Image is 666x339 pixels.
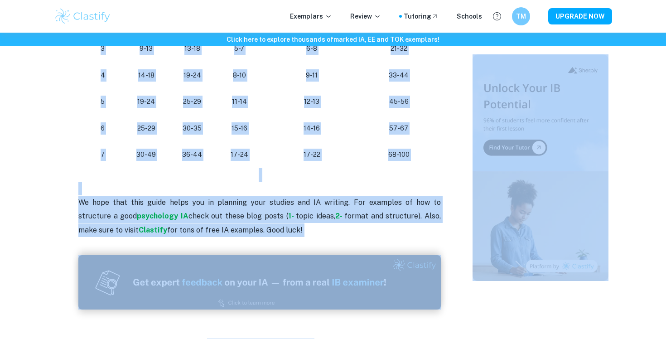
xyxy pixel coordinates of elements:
[223,96,256,108] p: 11-14
[270,69,353,82] p: 9-11
[350,11,381,21] p: Review
[137,212,188,220] a: psychology IA
[131,96,162,108] p: 19-24
[270,43,353,55] p: 6-8
[176,96,208,108] p: 25-29
[131,43,162,55] p: 9-13
[2,34,664,44] h6: Click here to explore thousands of marked IA, EE and TOK exemplars !
[78,196,441,237] p: We hope that this guide helps you in planning your studies and IA writing. For examples of how to...
[89,69,116,82] p: 4
[176,43,208,55] p: 13-18
[131,122,162,135] p: 25-29
[223,149,256,161] p: 17-24
[489,9,505,24] button: Help and Feedback
[473,54,608,281] img: Thumbnail
[223,122,256,135] p: 15-16
[176,122,208,135] p: 30-35
[270,149,353,161] p: 17-22
[223,69,256,82] p: 8-10
[512,7,530,25] button: TM
[176,69,208,82] p: 19-24
[270,96,353,108] p: 12-13
[548,8,612,24] button: UPGRADE NOW
[368,122,430,135] p: 57-67
[54,7,111,25] img: Clastify logo
[457,11,482,21] a: Schools
[368,69,430,82] p: 33-44
[131,149,162,161] p: 30-49
[89,43,116,55] p: 3
[368,43,430,55] p: 21-32
[78,255,441,310] img: Ad
[288,212,294,220] a: 1-
[139,226,167,234] a: Clastify
[176,149,208,161] p: 36-44
[89,96,116,108] p: 5
[89,149,116,161] p: 7
[335,212,342,220] a: 2-
[223,43,256,55] p: 5-7
[270,122,353,135] p: 14-16
[131,69,162,82] p: 14-18
[404,11,439,21] a: Tutoring
[290,11,332,21] p: Exemplars
[368,96,430,108] p: 45-56
[516,11,526,21] h6: TM
[368,149,430,161] p: 68-100
[89,122,116,135] p: 6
